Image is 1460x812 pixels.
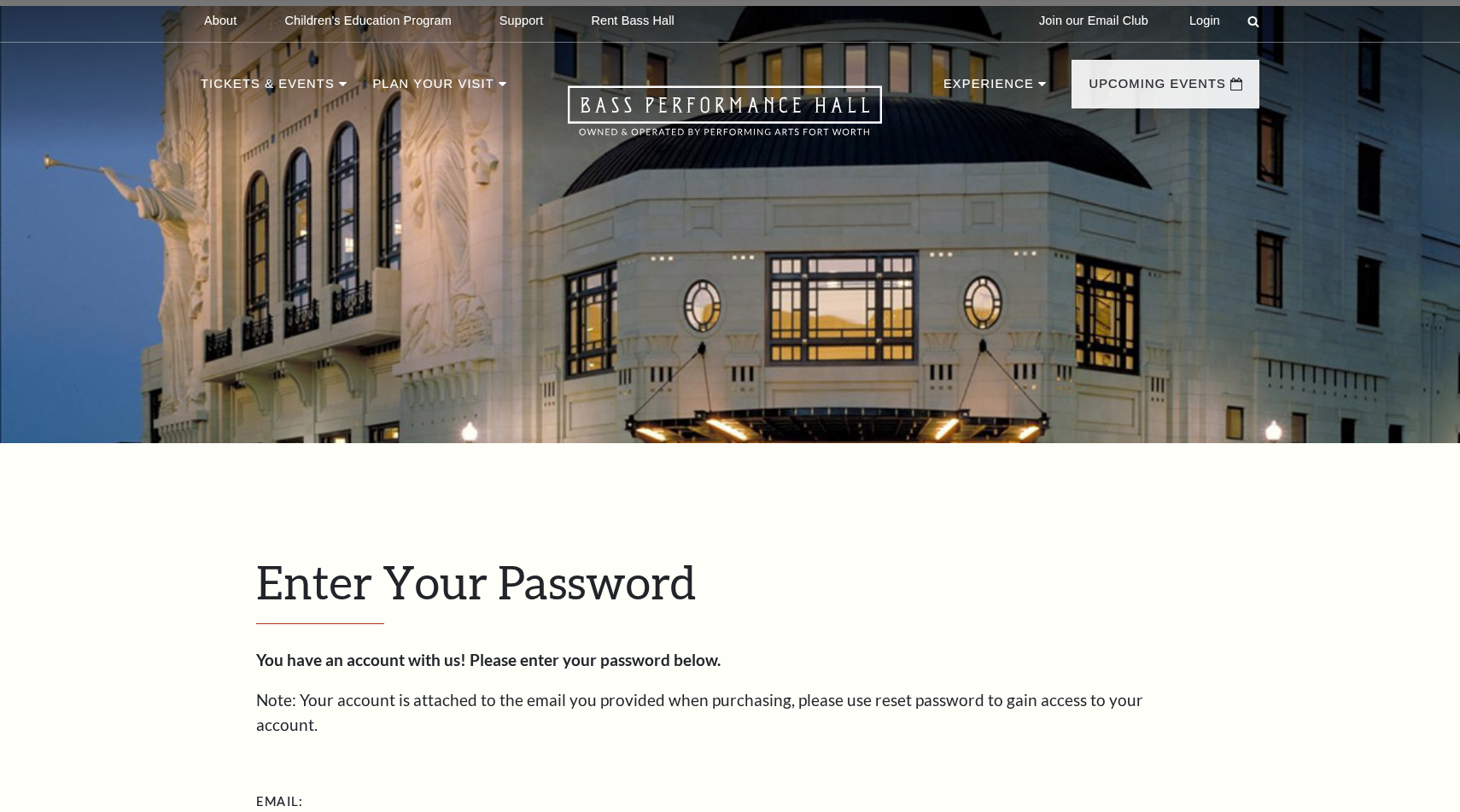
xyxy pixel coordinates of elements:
strong: You have an account with us! [256,650,466,669]
p: Children's Education Program [284,14,451,28]
p: Tickets & Events [201,73,335,104]
p: About [204,14,237,28]
strong: Please enter your password below. [470,650,721,669]
p: Upcoming Events [1089,73,1226,104]
p: Experience [943,73,1034,104]
p: Plan Your Visit [372,73,493,104]
p: Rent Bass Hall [591,14,675,28]
span: Enter Your Password [256,554,696,609]
p: Support [499,14,544,28]
p: Note: Your account is attached to the email you provided when purchasing, please use reset passwo... [256,688,1204,737]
